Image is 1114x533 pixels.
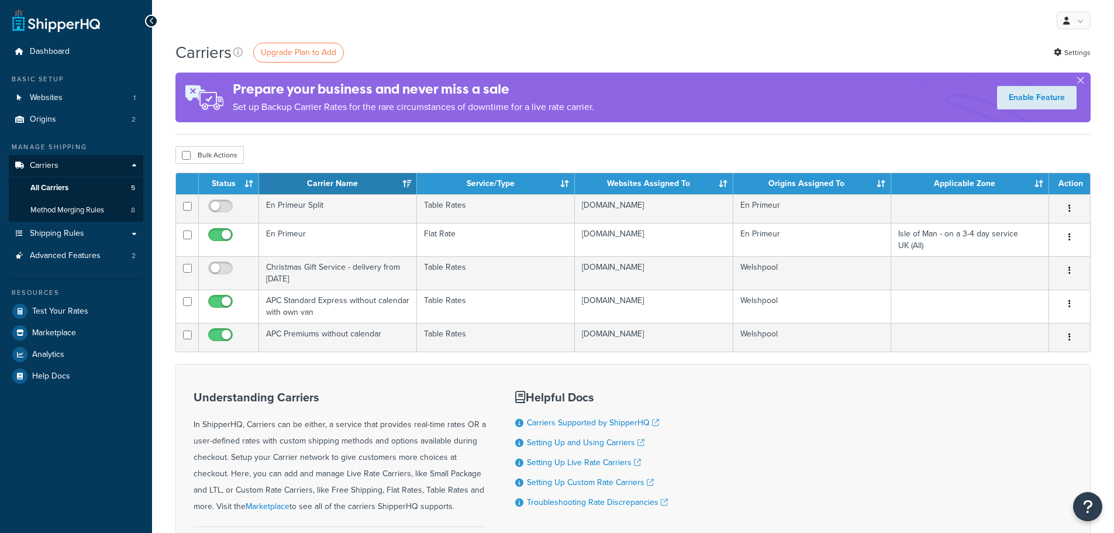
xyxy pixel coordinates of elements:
a: ShipperHQ Home [12,9,100,32]
th: Service/Type: activate to sort column ascending [417,173,575,194]
li: Websites [9,87,143,109]
td: [DOMAIN_NAME] [575,223,733,256]
td: Flat Rate [417,223,575,256]
th: Websites Assigned To: activate to sort column ascending [575,173,733,194]
span: Marketplace [32,328,76,338]
td: Welshpool [733,323,891,352]
span: Method Merging Rules [30,205,104,215]
button: Bulk Actions [175,146,244,164]
th: Applicable Zone: activate to sort column ascending [891,173,1049,194]
th: Action [1049,173,1090,194]
td: En Primeur Split [259,194,417,223]
a: Setting Up Live Rate Carriers [527,456,641,469]
div: In ShipperHQ, Carriers can be either, a service that provides real-time rates OR a user-defined r... [194,391,486,515]
a: Enable Feature [997,86,1077,109]
td: APC Standard Express without calendar with own van [259,290,417,323]
span: 8 [131,205,135,215]
p: Set up Backup Carrier Rates for the rare circumstances of downtime for a live rate carrier. [233,99,594,115]
h4: Prepare your business and never miss a sale [233,80,594,99]
span: 2 [132,251,136,261]
span: 2 [132,115,136,125]
td: Isle of Man - on a 3-4 day service UK (All) [891,223,1049,256]
li: Carriers [9,155,143,222]
a: Upgrade Plan to Add [253,43,344,63]
h3: Understanding Carriers [194,391,486,404]
li: Origins [9,109,143,130]
th: Carrier Name: activate to sort column ascending [259,173,417,194]
a: Analytics [9,344,143,365]
button: Open Resource Center [1073,492,1102,521]
a: Websites 1 [9,87,143,109]
span: Test Your Rates [32,307,88,317]
h3: Helpful Docs [515,391,668,404]
span: All Carriers [30,183,68,193]
td: [DOMAIN_NAME] [575,194,733,223]
span: Shipping Rules [30,229,84,239]
a: Origins 2 [9,109,143,130]
a: All Carriers 5 [9,177,143,199]
a: Carriers [9,155,143,177]
a: Troubleshooting Rate Discrepancies [527,496,668,508]
td: Welshpool [733,256,891,290]
td: Table Rates [417,290,575,323]
span: Websites [30,93,63,103]
td: Table Rates [417,194,575,223]
a: Carriers Supported by ShipperHQ [527,417,659,429]
td: En Primeur [733,223,891,256]
img: ad-rules-rateshop-fe6ec290ccb7230408bd80ed9643f0289d75e0ffd9eb532fc0e269fcd187b520.png [175,73,233,122]
td: Table Rates [417,256,575,290]
td: Christmas Gift Service - delivery from [DATE] [259,256,417,290]
span: Origins [30,115,56,125]
td: [DOMAIN_NAME] [575,256,733,290]
div: Manage Shipping [9,142,143,152]
th: Origins Assigned To: activate to sort column ascending [733,173,891,194]
a: Setting Up and Using Carriers [527,436,644,449]
td: En Primeur [259,223,417,256]
span: Help Docs [32,372,70,381]
h1: Carriers [175,41,232,64]
a: Help Docs [9,366,143,387]
th: Status: activate to sort column ascending [199,173,259,194]
span: Upgrade Plan to Add [261,46,336,59]
span: Dashboard [30,47,70,57]
td: APC Premiums without calendar [259,323,417,352]
span: 5 [131,183,135,193]
td: En Primeur [733,194,891,223]
a: Settings [1054,44,1091,61]
a: Test Your Rates [9,301,143,322]
td: [DOMAIN_NAME] [575,290,733,323]
li: All Carriers [9,177,143,199]
a: Marketplace [9,322,143,343]
a: Marketplace [246,500,289,513]
a: Method Merging Rules 8 [9,200,143,221]
td: Welshpool [733,290,891,323]
li: Advanced Features [9,245,143,267]
a: Shipping Rules [9,223,143,245]
td: Table Rates [417,323,575,352]
div: Basic Setup [9,74,143,84]
span: Analytics [32,350,64,360]
td: [DOMAIN_NAME] [575,323,733,352]
span: Advanced Features [30,251,101,261]
a: Dashboard [9,41,143,63]
a: Setting Up Custom Rate Carriers [527,476,654,489]
li: Method Merging Rules [9,200,143,221]
div: Resources [9,288,143,298]
a: Advanced Features 2 [9,245,143,267]
span: Carriers [30,161,58,171]
span: 1 [133,93,136,103]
